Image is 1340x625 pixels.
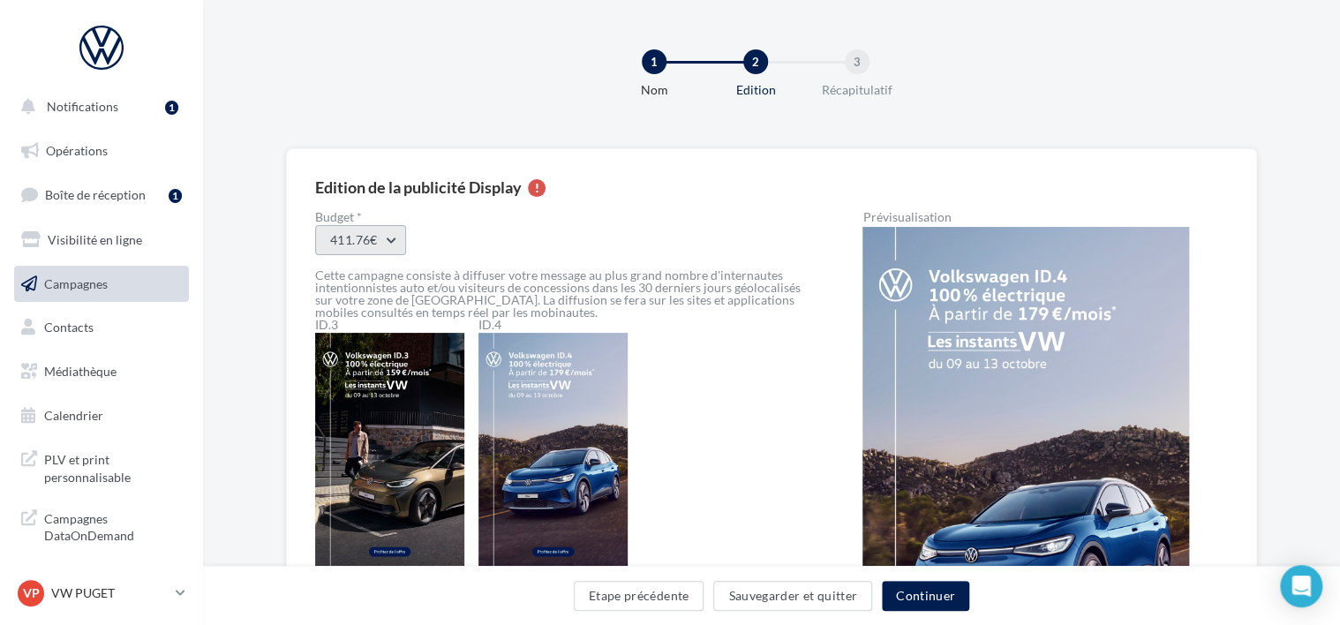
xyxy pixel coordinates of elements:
div: Récapitulatif [801,81,914,99]
img: ID.4 [478,333,628,598]
label: ID.3 [315,319,464,331]
div: 3 [845,49,869,74]
button: Etape précédente [574,581,704,611]
span: Visibilité en ligne [48,232,142,247]
a: Visibilité en ligne [11,222,192,259]
a: Boîte de réception1 [11,176,192,214]
a: Médiathèque [11,353,192,390]
a: Contacts [11,309,192,346]
span: Campagnes DataOnDemand [44,507,182,545]
button: Continuer [882,581,969,611]
p: VW PUGET [51,584,169,602]
div: 1 [642,49,666,74]
a: Campagnes DataOnDemand [11,500,192,552]
span: Boîte de réception [45,187,146,202]
div: Prévisualisation [862,211,1228,223]
button: Notifications 1 [11,88,185,125]
div: Open Intercom Messenger [1280,565,1322,607]
a: Calendrier [11,397,192,434]
a: PLV et print personnalisable [11,441,192,493]
span: Opérations [46,143,108,158]
span: Campagnes [44,275,108,290]
img: ID.3 [315,333,464,598]
div: 2 [743,49,768,74]
div: Nom [598,81,711,99]
label: Budget * [315,211,806,223]
span: PLV et print personnalisable [44,448,182,486]
a: VP VW PUGET [14,576,189,610]
span: VP [23,584,40,602]
div: 1 [165,101,178,115]
a: Campagnes [11,266,192,303]
button: 411.76€ [315,225,406,255]
span: Calendrier [44,408,103,423]
label: ID.4 [478,319,628,331]
div: Edition de la publicité Display [315,179,522,195]
div: Edition [699,81,812,99]
span: Médiathèque [44,364,117,379]
span: Notifications [47,99,118,114]
button: Sauvegarder et quitter [713,581,872,611]
a: Opérations [11,132,192,169]
div: Cette campagne consiste à diffuser votre message au plus grand nombre d'internautes intentionnist... [315,269,806,319]
div: 1 [169,189,182,203]
span: Contacts [44,320,94,335]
